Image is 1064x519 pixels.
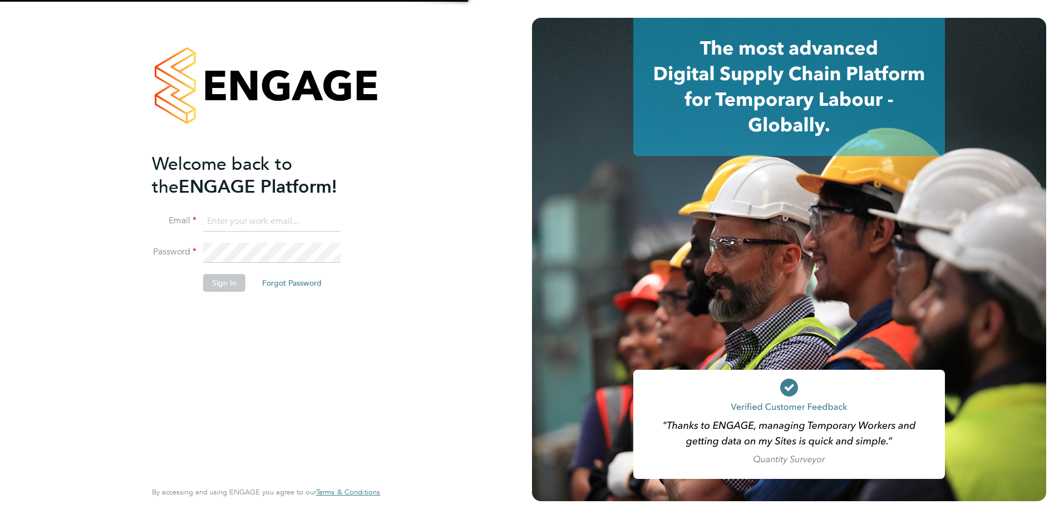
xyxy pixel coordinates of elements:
span: Terms & Conditions [316,487,380,497]
a: Terms & Conditions [316,488,380,497]
label: Password [152,246,196,258]
h2: ENGAGE Platform! [152,153,369,198]
span: By accessing and using ENGAGE you agree to our [152,487,380,497]
input: Enter your work email... [203,212,341,232]
button: Forgot Password [253,274,331,292]
span: Welcome back to the [152,153,292,198]
label: Email [152,215,196,227]
button: Sign In [203,274,245,292]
